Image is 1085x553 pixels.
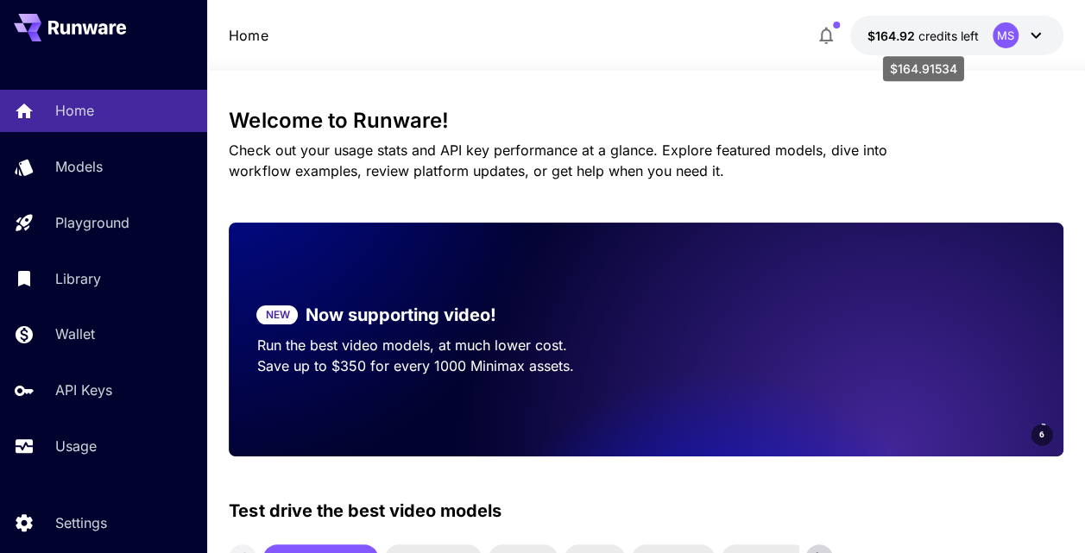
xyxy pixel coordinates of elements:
[55,512,107,533] p: Settings
[229,498,501,524] p: Test drive the best video models
[1039,428,1044,441] span: 6
[55,268,101,289] p: Library
[55,212,129,233] p: Playground
[850,16,1063,55] button: $164.91534MS
[55,436,97,456] p: Usage
[867,27,979,45] div: $164.91534
[993,22,1019,48] div: MS
[55,156,103,177] p: Models
[55,380,112,400] p: API Keys
[256,355,618,376] p: Save up to $350 for every 1000 Minimax assets.
[55,100,94,121] p: Home
[305,302,495,328] p: Now supporting video!
[229,25,268,46] a: Home
[883,56,964,81] div: $164.91534
[265,307,289,323] p: NEW
[55,324,95,344] p: Wallet
[867,28,918,43] span: $164.92
[256,335,618,355] p: Run the best video models, at much lower cost.
[229,25,268,46] nav: breadcrumb
[229,109,1063,133] h3: Welcome to Runware!
[918,28,979,43] span: credits left
[229,141,886,179] span: Check out your usage stats and API key performance at a glance. Explore featured models, dive int...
